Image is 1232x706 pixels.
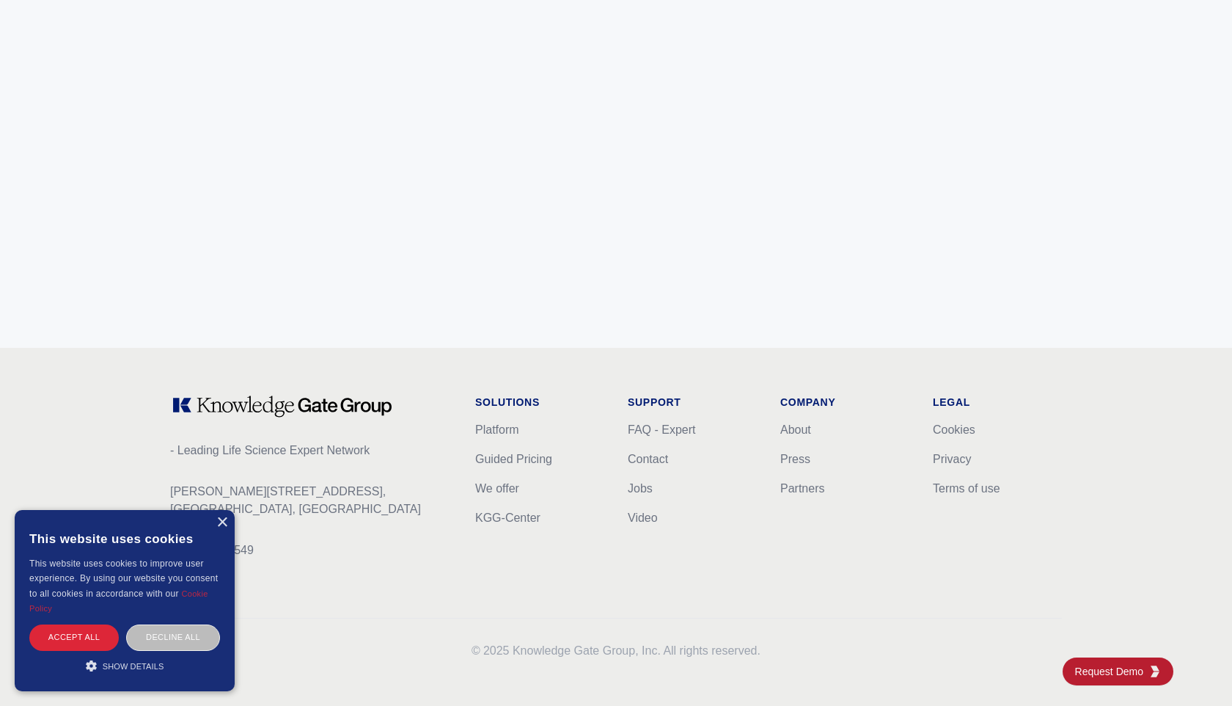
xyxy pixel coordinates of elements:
[472,644,480,657] span: ©
[780,423,811,436] a: About
[29,521,220,556] div: This website uses cookies
[475,512,540,524] a: KGG-Center
[628,512,658,524] a: Video
[628,453,668,465] a: Contact
[628,482,653,495] a: Jobs
[475,482,519,495] a: We offer
[170,442,452,459] p: - Leading Life Science Expert Network
[170,642,1062,660] p: 2025 Knowledge Gate Group, Inc. All rights reserved.
[780,482,824,495] a: Partners
[780,453,810,465] a: Press
[29,658,220,673] div: Show details
[628,423,695,436] a: FAQ - Expert
[29,558,218,599] span: This website uses cookies to improve user experience. By using our website you consent to all coo...
[1063,658,1173,685] a: Request DemoKGG
[170,542,452,559] p: CVR: 40302549
[628,395,757,410] h1: Support
[170,483,452,518] p: [PERSON_NAME][STREET_ADDRESS], [GEOGRAPHIC_DATA], [GEOGRAPHIC_DATA]
[1149,666,1161,677] img: KGG
[29,589,208,613] a: Cookie Policy
[475,453,552,465] a: Guided Pricing
[933,482,1000,495] a: Terms of use
[475,423,519,436] a: Platform
[933,423,975,436] a: Cookies
[103,662,164,671] span: Show details
[933,453,971,465] a: Privacy
[933,395,1062,410] h1: Legal
[780,395,909,410] h1: Company
[126,625,220,650] div: Decline all
[1075,664,1149,679] span: Request Demo
[29,625,119,650] div: Accept all
[216,517,227,528] div: Close
[1159,636,1232,706] iframe: Chat Widget
[475,395,604,410] h1: Solutions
